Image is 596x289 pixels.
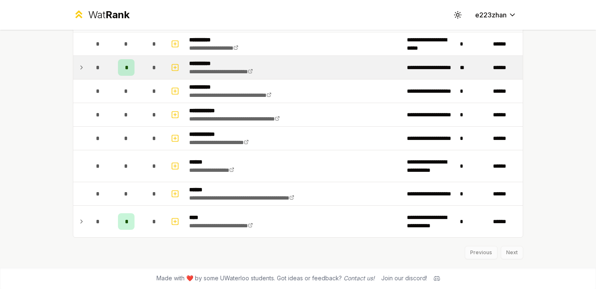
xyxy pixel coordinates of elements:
[475,10,507,20] span: e223zhan
[344,275,375,282] a: Contact us!
[381,274,427,282] div: Join our discord!
[73,8,130,22] a: WatRank
[88,8,130,22] div: Wat
[156,274,375,282] span: Made with ❤️ by some UWaterloo students. Got ideas or feedback?
[469,7,523,22] button: e223zhan
[106,9,130,21] span: Rank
